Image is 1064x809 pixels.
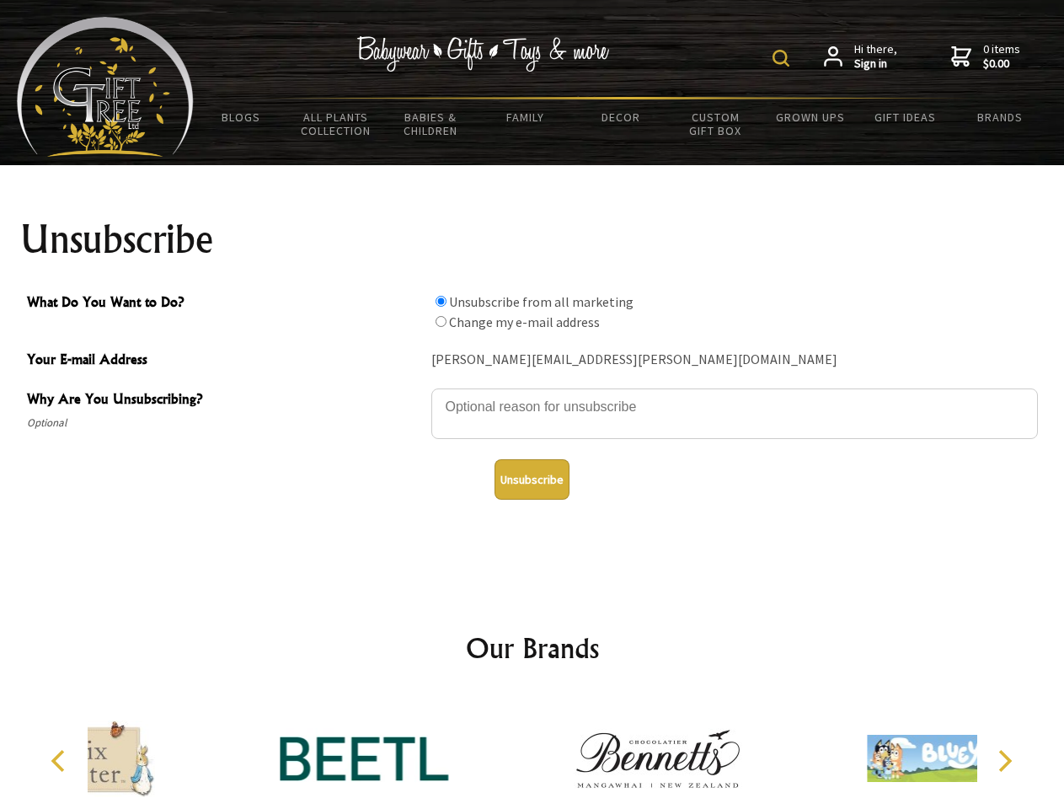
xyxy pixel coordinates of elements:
[773,50,789,67] img: product search
[986,742,1023,780] button: Next
[762,99,858,135] a: Grown Ups
[289,99,384,148] a: All Plants Collection
[983,56,1020,72] strong: $0.00
[449,313,600,330] label: Change my e-mail address
[953,99,1048,135] a: Brands
[858,99,953,135] a: Gift Ideas
[824,42,897,72] a: Hi there,Sign in
[431,388,1038,439] textarea: Why Are You Unsubscribing?
[436,316,446,327] input: What Do You Want to Do?
[436,296,446,307] input: What Do You Want to Do?
[34,628,1031,668] h2: Our Brands
[27,349,423,373] span: Your E-mail Address
[27,413,423,433] span: Optional
[27,388,423,413] span: Why Are You Unsubscribing?
[27,292,423,316] span: What Do You Want to Do?
[854,56,897,72] strong: Sign in
[983,41,1020,72] span: 0 items
[479,99,574,135] a: Family
[573,99,668,135] a: Decor
[449,293,634,310] label: Unsubscribe from all marketing
[357,36,610,72] img: Babywear - Gifts - Toys & more
[383,99,479,148] a: Babies & Children
[42,742,79,780] button: Previous
[495,459,569,500] button: Unsubscribe
[854,42,897,72] span: Hi there,
[431,347,1038,373] div: [PERSON_NAME][EMAIL_ADDRESS][PERSON_NAME][DOMAIN_NAME]
[194,99,289,135] a: BLOGS
[951,42,1020,72] a: 0 items$0.00
[20,219,1045,260] h1: Unsubscribe
[668,99,763,148] a: Custom Gift Box
[17,17,194,157] img: Babyware - Gifts - Toys and more...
